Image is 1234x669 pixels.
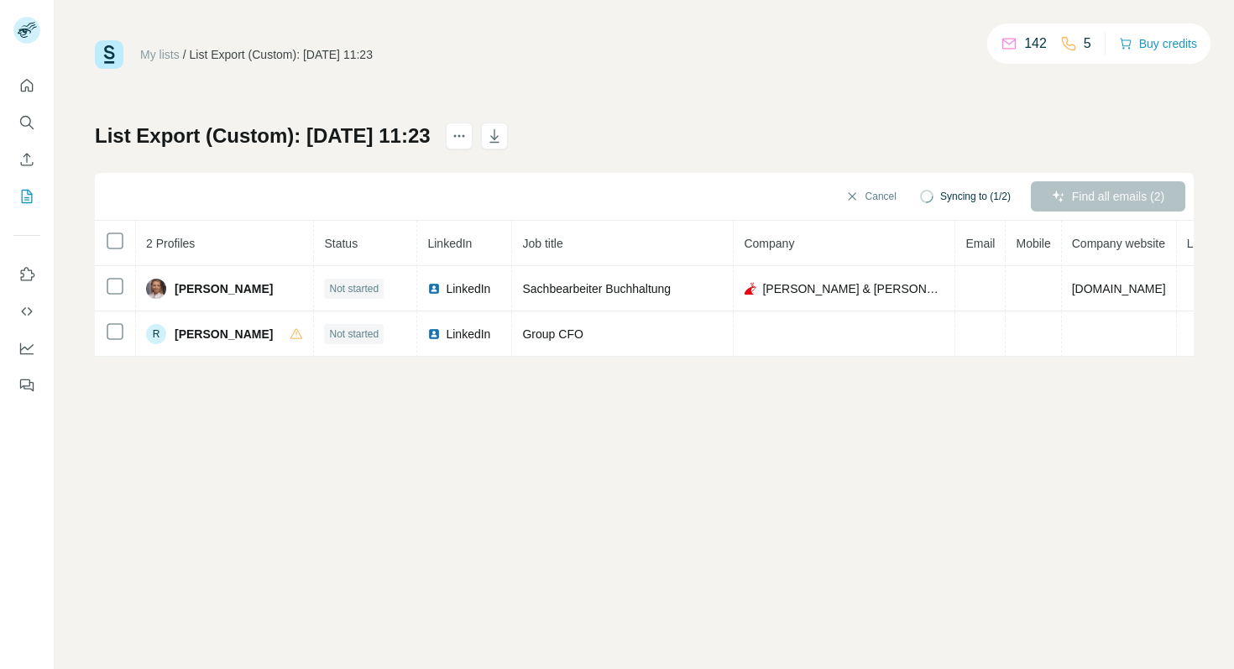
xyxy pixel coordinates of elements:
span: Not started [329,281,379,296]
span: Job title [522,237,562,250]
button: Use Surfe API [13,296,40,327]
div: R [146,324,166,344]
button: Enrich CSV [13,144,40,175]
span: Company website [1072,237,1165,250]
div: List Export (Custom): [DATE] 11:23 [190,46,373,63]
p: 142 [1024,34,1047,54]
span: [PERSON_NAME] [175,280,273,297]
button: My lists [13,181,40,212]
span: Landline [1187,237,1231,250]
span: Not started [329,327,379,342]
span: Group CFO [522,327,583,341]
span: [PERSON_NAME] [175,326,273,342]
button: Quick start [13,71,40,101]
span: LinkedIn [446,280,490,297]
img: company-logo [744,282,757,295]
button: Dashboard [13,333,40,363]
span: [DOMAIN_NAME] [1072,282,1166,295]
span: [PERSON_NAME] & [PERSON_NAME] [762,280,944,297]
span: Syncing to (1/2) [940,189,1011,204]
span: Status [324,237,358,250]
span: LinkedIn [427,237,472,250]
span: Email [965,237,995,250]
button: Buy credits [1119,32,1197,55]
p: 5 [1084,34,1091,54]
button: Use Surfe on LinkedIn [13,259,40,290]
button: Cancel [834,181,908,212]
button: Search [13,107,40,138]
span: LinkedIn [446,326,490,342]
a: My lists [140,48,180,61]
img: LinkedIn logo [427,327,441,341]
img: LinkedIn logo [427,282,441,295]
span: Mobile [1016,237,1050,250]
button: Feedback [13,370,40,400]
span: Company [744,237,794,250]
li: / [183,46,186,63]
img: Surfe Logo [95,40,123,69]
button: actions [446,123,473,149]
h1: List Export (Custom): [DATE] 11:23 [95,123,431,149]
img: Avatar [146,279,166,299]
span: 2 Profiles [146,237,195,250]
span: Sachbearbeiter Buchhaltung [522,282,671,295]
